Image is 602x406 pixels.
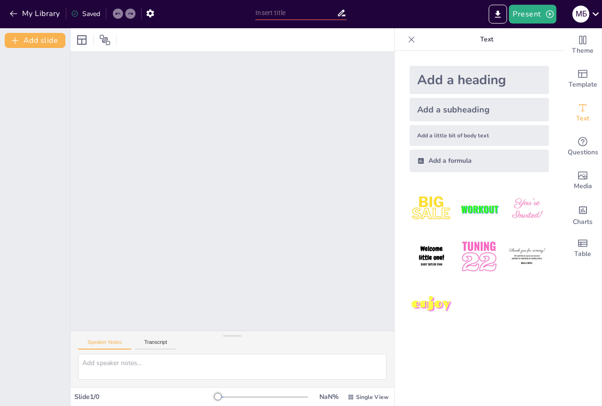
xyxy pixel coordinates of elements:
[572,46,594,56] span: Theme
[573,217,593,227] span: Charts
[572,6,589,23] div: М Б
[505,235,549,279] img: 6.jpeg
[574,181,592,191] span: Media
[564,96,602,130] div: Add text boxes
[74,32,89,48] div: Layout
[564,198,602,231] div: Add charts and graphs
[71,9,100,18] div: Saved
[576,113,589,124] span: Text
[317,392,340,401] div: NaN %
[356,393,388,401] span: Single View
[564,62,602,96] div: Add ready made slides
[78,339,131,350] button: Speaker Notes
[410,235,453,279] img: 4.jpeg
[410,66,549,94] div: Add a heading
[457,235,501,279] img: 5.jpeg
[410,125,549,146] div: Add a little bit of body text
[572,5,589,24] button: М Б
[74,392,218,401] div: Slide 1 / 0
[255,6,336,20] input: Insert title
[5,33,65,48] button: Add slide
[564,28,602,62] div: Change the overall theme
[564,164,602,198] div: Add images, graphics, shapes or video
[99,34,111,46] span: Position
[135,339,177,350] button: Transcript
[457,187,501,231] img: 2.jpeg
[419,28,554,51] p: Text
[489,5,507,24] button: Export to PowerPoint
[410,283,453,326] img: 7.jpeg
[574,249,591,259] span: Table
[564,231,602,265] div: Add a table
[509,5,556,24] button: Present
[7,6,64,21] button: My Library
[568,147,598,158] span: Questions
[505,187,549,231] img: 3.jpeg
[564,130,602,164] div: Get real-time input from your audience
[410,150,549,172] div: Add a formula
[569,80,597,90] span: Template
[410,187,453,231] img: 1.jpeg
[410,98,549,121] div: Add a subheading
